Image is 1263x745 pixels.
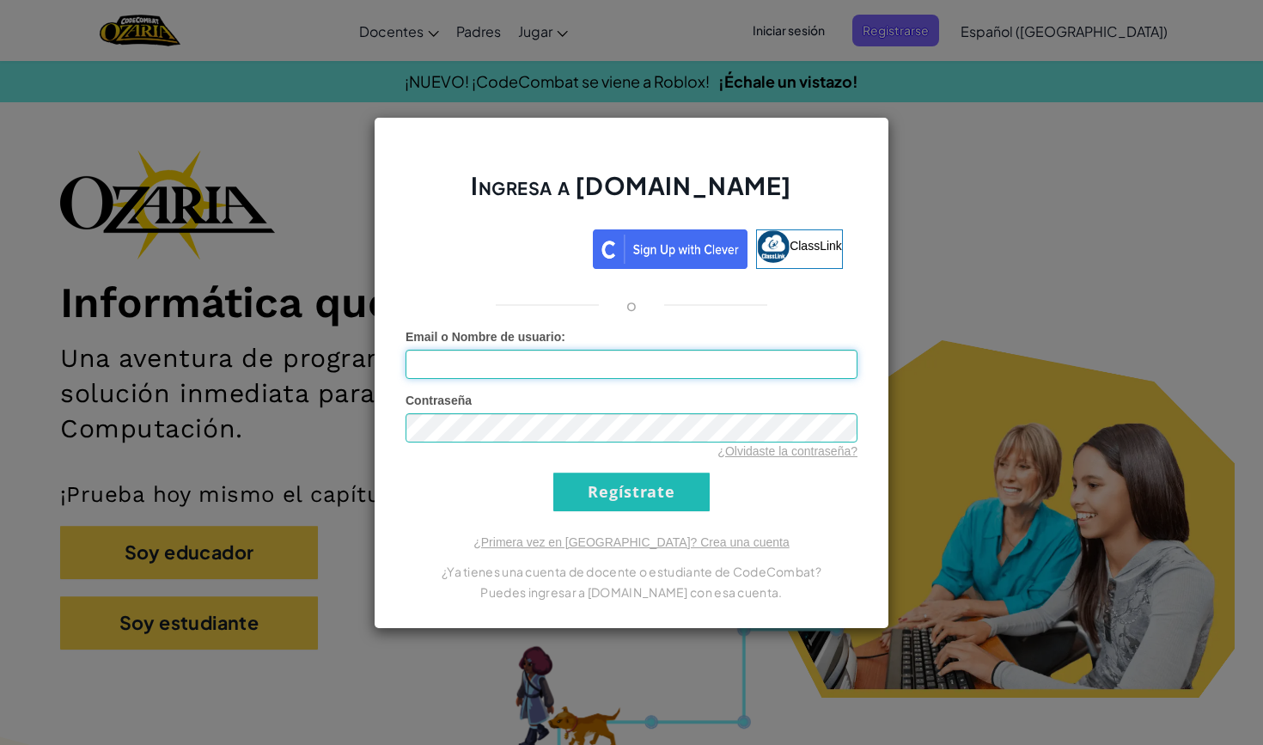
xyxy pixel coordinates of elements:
p: o [626,295,637,315]
h2: Ingresa a [DOMAIN_NAME] [406,169,857,219]
input: Regístrate [553,473,710,511]
span: Contraseña [406,394,472,407]
p: ¿Ya tienes una cuenta de docente o estudiante de CodeCombat? [406,561,857,582]
span: Email o Nombre de usuario [406,330,561,344]
iframe: Botón de Acceder con Google [412,228,593,266]
iframe: Diálogo de Acceder con Google [910,17,1246,277]
p: Puedes ingresar a [DOMAIN_NAME] con esa cuenta. [406,582,857,602]
a: ¿Primera vez en [GEOGRAPHIC_DATA]? Crea una cuenta [473,535,790,549]
img: clever_sso_button@2x.png [593,229,747,269]
a: Acceder con Google. Se abre en una pestaña nueva [420,229,584,269]
label: : [406,328,565,345]
div: Acceder con Google. Se abre en una pestaña nueva [420,228,584,266]
span: ClassLink [790,238,842,252]
a: ¿Olvidaste la contraseña? [717,444,857,458]
img: classlink-logo-small.png [757,230,790,263]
